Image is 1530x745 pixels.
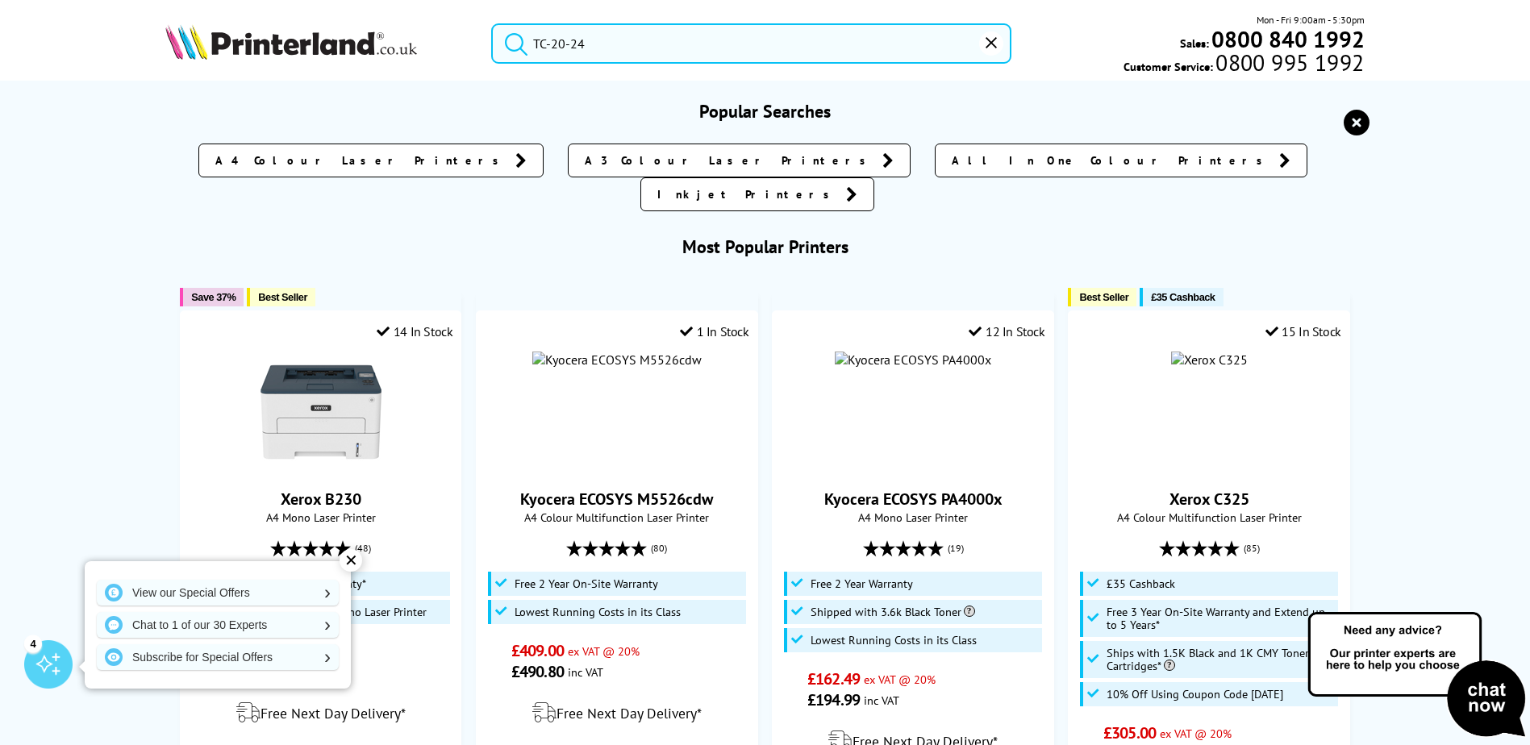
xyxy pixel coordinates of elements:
img: Open Live Chat window [1304,610,1530,742]
a: Xerox B230 [281,489,361,510]
div: 1 In Stock [680,323,749,339]
span: A4 Colour Multifunction Laser Printer [1077,510,1340,525]
img: Xerox C325 [1171,352,1248,368]
span: Lowest Running Costs in its Class [811,634,977,647]
span: A4 Colour Laser Printers [215,152,507,169]
h3: Popular Searches [165,100,1364,123]
span: A3 Colour Laser Printers [585,152,874,169]
span: £305.00 [1103,722,1156,743]
div: 4 [24,635,42,652]
span: inc VAT [864,693,899,708]
span: Customer Service: [1124,55,1364,74]
a: View our Special Offers [97,580,339,606]
span: ex VAT @ 20% [864,672,936,687]
b: 0800 840 1992 [1211,24,1365,54]
span: Lowest Running Costs in its Class [515,606,681,618]
a: Chat to 1 of our 30 Experts [97,612,339,638]
span: Mon - Fri 9:00am - 5:30pm [1257,12,1365,27]
a: Kyocera ECOSYS PA4000x [824,489,1003,510]
a: Subscribe for Special Offers [97,644,339,670]
div: modal_delivery [189,690,452,735]
span: A4 Mono Laser Printer [781,510,1044,525]
span: £162.49 [807,668,860,689]
span: (48) [355,533,371,564]
span: Free 2 Year Warranty [811,577,913,590]
span: Best Seller [1079,291,1128,303]
a: Inkjet Printers [640,177,874,211]
a: All In One Colour Printers [935,144,1307,177]
a: Kyocera ECOSYS M5526cdw [520,489,713,510]
button: Best Seller [247,288,315,306]
span: ex VAT @ 20% [1160,726,1232,741]
a: Xerox B230 [261,460,381,476]
span: £194.99 [807,689,860,710]
a: A4 Colour Laser Printers [198,144,544,177]
span: All In One Colour Printers [952,152,1271,169]
span: (80) [651,533,667,564]
img: Xerox B230 [261,352,381,472]
div: ✕ [340,549,362,572]
a: Xerox C325 [1169,489,1249,510]
div: 15 In Stock [1265,323,1341,339]
span: Save 37% [191,291,236,303]
a: A3 Colour Laser Printers [568,144,911,177]
img: Kyocera ECOSYS M5526cdw [532,352,702,368]
span: Free 3 Year On-Site Warranty and Extend up to 5 Years* [1107,606,1335,631]
span: £409.00 [511,640,564,661]
a: Printerland Logo [165,24,471,63]
img: Printerland Logo [165,24,417,60]
button: Save 37% [180,288,244,306]
span: Best Seller [258,291,307,303]
div: 12 In Stock [969,323,1044,339]
span: ex VAT @ 20% [568,643,640,659]
span: A4 Colour Multifunction Laser Printer [485,510,748,525]
span: £35 Cashback [1107,577,1175,590]
span: Sales: [1180,35,1209,51]
span: £35 Cashback [1151,291,1215,303]
h3: Most Popular Printers [165,235,1364,258]
button: £35 Cashback [1140,288,1223,306]
span: 0800 995 1992 [1213,55,1364,70]
div: modal_delivery [485,690,748,735]
img: Kyocera ECOSYS PA4000x [835,352,991,368]
input: Search product or brand [491,23,1011,64]
button: Best Seller [1068,288,1136,306]
span: £490.80 [511,661,564,682]
span: Inkjet Printers [657,186,838,202]
a: 0800 840 1992 [1209,31,1365,47]
span: Ships with 1.5K Black and 1K CMY Toner Cartridges* [1107,647,1335,672]
span: Free 2 Year On-Site Warranty [515,577,658,590]
span: (85) [1244,533,1260,564]
div: 14 In Stock [377,323,452,339]
span: Shipped with 3.6k Black Toner [811,606,975,618]
span: (19) [948,533,964,564]
span: 10% Off Using Coupon Code [DATE] [1107,688,1283,701]
span: inc VAT [568,664,603,680]
span: A4 Mono Laser Printer [189,510,452,525]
